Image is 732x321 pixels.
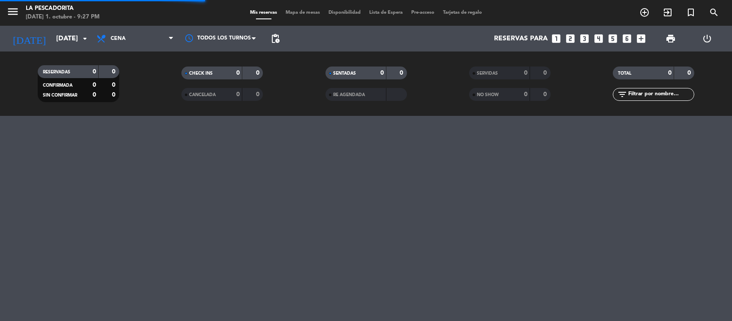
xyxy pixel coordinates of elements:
[543,70,548,76] strong: 0
[621,33,633,44] i: looks_6
[324,10,365,15] span: Disponibilidad
[668,70,672,76] strong: 0
[256,91,261,97] strong: 0
[6,5,19,18] i: menu
[6,5,19,21] button: menu
[709,7,719,18] i: search
[636,33,647,44] i: add_box
[112,92,117,98] strong: 0
[6,29,52,48] i: [DATE]
[80,33,90,44] i: arrow_drop_down
[281,10,324,15] span: Mapa de mesas
[26,13,99,21] div: [DATE] 1. octubre - 9:27 PM
[43,70,70,74] span: RESERVADAS
[579,33,590,44] i: looks_3
[246,10,281,15] span: Mis reservas
[565,33,576,44] i: looks_two
[639,7,650,18] i: add_circle_outline
[112,69,117,75] strong: 0
[112,82,117,88] strong: 0
[617,89,627,100] i: filter_list
[551,33,562,44] i: looks_one
[365,10,407,15] span: Lista de Espera
[189,71,213,76] span: CHECK INS
[439,10,486,15] span: Tarjetas de regalo
[477,71,498,76] span: SERVIDAS
[524,91,527,97] strong: 0
[93,82,96,88] strong: 0
[686,7,696,18] i: turned_in_not
[333,71,356,76] span: SENTADAS
[702,33,712,44] i: power_settings_new
[236,70,240,76] strong: 0
[687,70,693,76] strong: 0
[400,70,405,76] strong: 0
[43,93,77,97] span: SIN CONFIRMAR
[494,35,548,43] span: Reservas para
[236,91,240,97] strong: 0
[333,93,365,97] span: RE AGENDADA
[666,33,676,44] span: print
[607,33,618,44] i: looks_5
[593,33,604,44] i: looks_4
[689,26,726,51] div: LOG OUT
[93,92,96,98] strong: 0
[189,93,216,97] span: CANCELADA
[627,90,694,99] input: Filtrar por nombre...
[524,70,527,76] strong: 0
[407,10,439,15] span: Pre-acceso
[93,69,96,75] strong: 0
[111,36,126,42] span: Cena
[543,91,548,97] strong: 0
[26,4,99,13] div: La Pescadorita
[477,93,499,97] span: NO SHOW
[270,33,280,44] span: pending_actions
[618,71,631,76] span: TOTAL
[380,70,384,76] strong: 0
[256,70,261,76] strong: 0
[663,7,673,18] i: exit_to_app
[43,83,72,88] span: CONFIRMADA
